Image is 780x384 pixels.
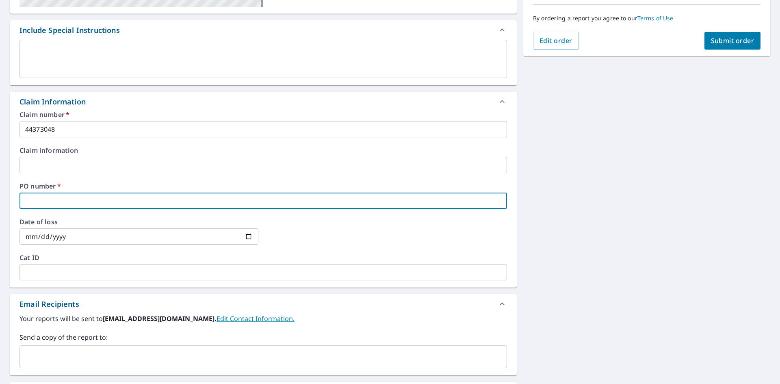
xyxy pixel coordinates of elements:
label: PO number [19,183,507,189]
div: Claim Information [19,96,86,107]
div: Include Special Instructions [19,25,120,36]
button: Edit order [533,32,579,50]
label: Your reports will be sent to [19,314,507,323]
a: Terms of Use [637,14,674,22]
div: Include Special Instructions [10,20,517,40]
p: By ordering a report you agree to our [533,15,760,22]
label: Send a copy of the report to: [19,332,507,342]
span: Edit order [539,36,572,45]
label: Date of loss [19,219,258,225]
div: Email Recipients [19,299,79,310]
span: Submit order [711,36,754,45]
a: EditContactInfo [217,314,295,323]
button: Submit order [704,32,761,50]
div: Email Recipients [10,294,517,314]
b: [EMAIL_ADDRESS][DOMAIN_NAME]. [103,314,217,323]
label: Claim information [19,147,507,154]
div: Claim Information [10,92,517,111]
label: Claim number [19,111,507,118]
label: Cat ID [19,254,507,261]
